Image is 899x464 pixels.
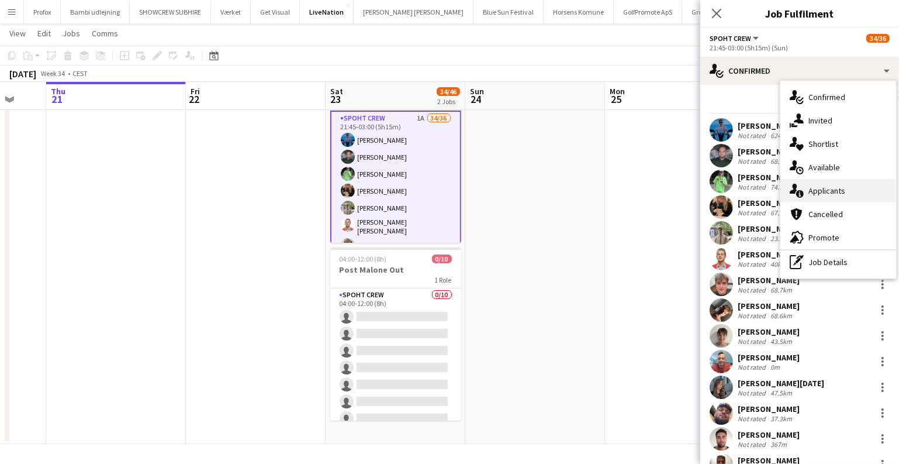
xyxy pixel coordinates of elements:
a: View [5,26,30,41]
span: 34/46 [437,87,460,96]
div: Not rated [738,363,768,372]
div: [PERSON_NAME] [738,146,800,157]
div: Applicants [780,179,896,202]
div: Promote [780,226,896,249]
div: Cancelled [780,202,896,226]
button: Blue Sun Festival [473,1,544,23]
span: 1 Role [435,276,452,284]
div: [DATE] [9,68,36,80]
div: [PERSON_NAME] [738,172,800,183]
div: 68.1km [768,157,794,166]
span: 22 [189,92,200,106]
h3: Job Fulfilment [700,6,899,21]
div: Not rated [738,208,768,217]
button: Værket [211,1,251,23]
div: 624m [768,131,789,140]
span: Comms [92,28,118,39]
button: Get Visual [251,1,300,23]
div: [PERSON_NAME] [738,404,800,414]
span: View [9,28,26,39]
button: Bambi udlejning [61,1,130,23]
span: 25 [608,92,625,106]
div: [PERSON_NAME] [738,301,800,311]
div: Available [780,156,896,179]
button: SHOWCREW SUBHIRE [130,1,211,23]
span: 0/10 [432,255,452,263]
div: 21:45-03:00 (5h15m) (Sun) [710,43,890,52]
button: Spoht Crew [710,34,760,43]
span: 34/36 [866,34,890,43]
button: Profox [24,1,61,23]
div: Not rated [738,183,768,191]
div: 68.6km [768,311,794,320]
div: CEST [72,69,88,78]
div: Not rated [738,414,768,423]
div: 37.3km [768,414,794,423]
span: Week 34 [39,69,68,78]
div: [PERSON_NAME] [PERSON_NAME] [738,249,863,260]
div: 367m [768,440,789,449]
div: 47.5km [768,389,794,397]
span: 21 [49,92,65,106]
div: Not rated [738,337,768,346]
div: [PERSON_NAME] [738,352,800,363]
a: Jobs [58,26,85,41]
span: Jobs [63,28,80,39]
span: Sun [470,86,484,97]
span: Spoht Crew [710,34,751,43]
div: [PERSON_NAME] [738,429,800,440]
a: Edit [33,26,56,41]
div: 68.7km [768,286,794,294]
div: Not rated [738,286,768,294]
button: Horsens Komune [544,1,614,23]
button: GolfPromote ApS [614,1,682,23]
div: Not rated [738,157,768,166]
h3: Post Malone Out [330,264,461,275]
div: 23.5km [768,234,794,243]
div: Not rated [738,389,768,397]
div: 0m [768,363,782,372]
span: Thu [51,86,65,97]
div: Not rated [738,131,768,140]
div: [PERSON_NAME] [738,121,800,131]
div: Invited [780,109,896,132]
span: Sat [330,86,343,97]
div: 74.3km [768,183,794,191]
span: Edit [37,28,51,39]
div: [PERSON_NAME] [738,326,800,337]
a: Comms [87,26,123,41]
span: 24 [468,92,484,106]
button: [PERSON_NAME] [PERSON_NAME] [354,1,473,23]
div: Confirmed [780,85,896,109]
div: Confirmed [700,57,899,85]
div: 2 Jobs [437,97,459,106]
span: 04:00-12:00 (8h) [340,255,387,263]
div: Shortlist [780,132,896,156]
div: Job Details [780,250,896,274]
app-job-card: 04:00-12:00 (8h)0/10Post Malone Out1 RoleSpoht Crew0/1004:00-12:00 (8h) [330,248,461,421]
div: Not rated [738,260,768,269]
div: Not rated [738,440,768,449]
button: Grenå Pavillionen [682,1,754,23]
app-job-card: 21:45-03:00 (5h15m) (Sun)34/36Post Malone Out1 RoleSpoht Crew1A34/3621:45-03:00 (5h15m)[PERSON_NA... [330,70,461,243]
div: [PERSON_NAME] [738,275,800,286]
span: 23 [329,92,343,106]
div: [PERSON_NAME][DATE] [738,378,824,389]
div: 40km [768,260,789,269]
div: 67.2km [768,208,794,217]
button: LiveNation [300,1,354,23]
div: 43.5km [768,337,794,346]
div: Not rated [738,311,768,320]
span: Fri [191,86,200,97]
div: Not rated [738,234,768,243]
div: [PERSON_NAME] [738,198,800,208]
span: Mon [610,86,625,97]
div: [PERSON_NAME] [738,224,800,234]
